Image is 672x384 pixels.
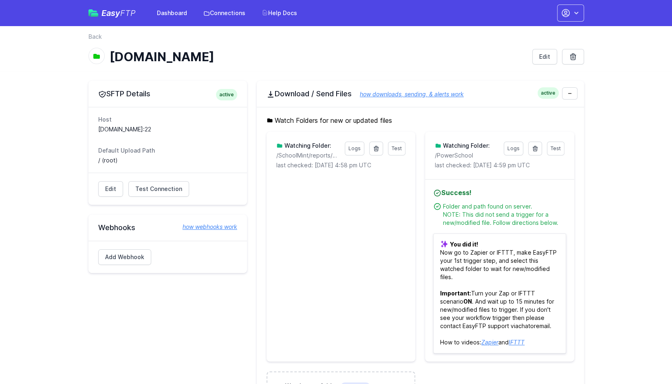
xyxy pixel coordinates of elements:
[98,249,151,265] a: Add Webhook
[174,223,237,231] a: how webhooks work
[120,8,136,18] span: FTP
[388,142,405,155] a: Test
[135,185,182,193] span: Test Connection
[440,290,471,297] b: Important:
[110,49,526,64] h1: [DOMAIN_NAME]
[345,142,364,155] a: Logs
[128,181,189,197] a: Test Connection
[551,145,561,151] span: Test
[435,161,564,169] p: last checked: [DATE] 4:59 pm UTC
[98,115,237,124] dt: Host
[152,6,192,20] a: Dashboard
[267,115,574,125] h5: Watch Folders for new or updated files
[443,202,566,227] div: Folder and path found on server. NOTE: This did not send a trigger for a new/modified file. Follo...
[88,33,102,41] a: Back
[547,142,564,155] a: Test
[98,146,237,155] dt: Default Upload Path
[352,91,464,98] a: how downloads, sending, & alerts work
[98,156,237,164] dd: / (root)
[88,9,98,17] img: easyftp_logo.png
[276,161,405,169] p: last checked: [DATE] 4:58 pm UTC
[98,181,123,197] a: Edit
[518,322,530,329] a: chat
[88,33,584,46] nav: Breadcrumb
[98,223,237,233] h2: Webhooks
[504,142,523,155] a: Logs
[536,322,550,329] a: email
[276,151,340,160] p: /SchoolMint/reports/Cupp_Bobby_2202576
[198,6,250,20] a: Connections
[88,9,136,17] a: EasyFTP
[441,142,490,150] h3: Watching Folder:
[481,339,498,346] a: Zapier
[392,145,402,151] span: Test
[257,6,302,20] a: Help Docs
[216,89,237,100] span: active
[101,9,136,17] span: Easy
[98,89,237,99] h2: SFTP Details
[433,233,566,353] p: Now go to Zapier or IFTTT, make EasyFTP your 1st trigger step, and select this watched folder to ...
[98,125,237,133] dd: [DOMAIN_NAME]:22
[450,241,478,248] b: You did it!
[532,49,557,64] a: Edit
[509,339,524,346] a: IFTTT
[463,298,472,305] b: ON
[267,89,574,99] h2: Download / Send Files
[538,87,559,99] span: active
[283,142,331,150] h3: Watching Folder:
[435,151,498,160] p: /PowerSchool
[631,343,662,374] iframe: Drift Widget Chat Controller
[433,188,566,198] h4: Success!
